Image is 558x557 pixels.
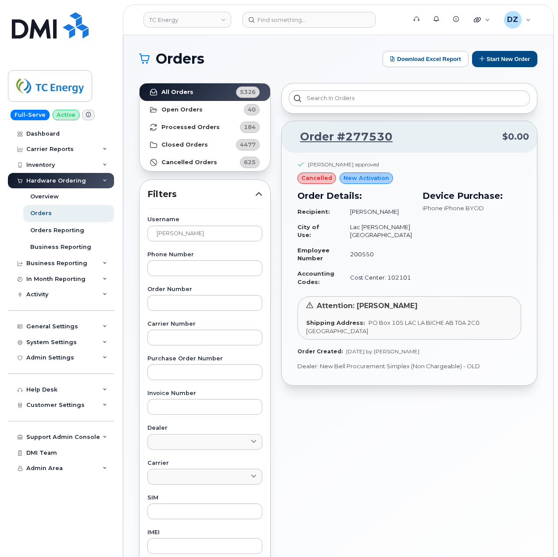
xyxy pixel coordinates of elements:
[147,287,262,292] label: Order Number
[342,243,412,266] td: 200550
[297,348,343,355] strong: Order Created:
[297,189,412,202] h3: Order Details:
[139,101,270,119] a: Open Orders40
[502,130,529,143] span: $0.00
[308,161,379,168] div: [PERSON_NAME] approved
[289,90,530,106] input: Search in orders
[301,174,332,182] span: cancelled
[147,460,262,466] label: Carrier
[156,52,204,65] span: Orders
[520,519,551,550] iframe: Messenger Launcher
[297,270,334,285] strong: Accounting Codes:
[297,223,319,239] strong: City of Use:
[342,266,412,289] td: Cost Center: 102101
[147,217,262,223] label: Username
[297,247,329,262] strong: Employee Number
[139,119,270,136] a: Processed Orders184
[147,356,262,362] label: Purchase Order Number
[147,530,262,535] label: IMEI
[139,136,270,154] a: Closed Orders4477
[161,159,217,166] strong: Cancelled Orders
[317,302,418,310] span: Attention: [PERSON_NAME]
[306,319,479,334] span: PO Box 105 LAC LA BICHE AB T0A 2C0 [GEOGRAPHIC_DATA]
[161,89,193,96] strong: All Orders
[161,106,203,113] strong: Open Orders
[147,391,262,396] label: Invoice Number
[147,188,255,201] span: Filters
[147,495,262,501] label: SIM
[147,321,262,327] label: Carrier Number
[139,83,270,101] a: All Orders5326
[139,154,270,171] a: Cancelled Orders625
[383,51,469,67] button: Download Excel Report
[161,141,208,148] strong: Closed Orders
[240,140,256,149] span: 4477
[422,189,521,202] h3: Device Purchase:
[472,51,537,67] button: Start New Order
[422,205,484,212] span: iPhone iPhone BYOD
[306,319,365,326] strong: Shipping Address:
[342,204,412,219] td: [PERSON_NAME]
[244,158,256,166] span: 625
[297,362,521,370] p: Dealer: New Bell Procurement Simplex (Non Chargeable) - OLD
[240,88,256,96] span: 5326
[343,174,389,182] span: New Activation
[346,348,419,355] span: [DATE] by [PERSON_NAME]
[290,129,393,145] a: Order #277530
[342,219,412,243] td: Lac [PERSON_NAME][GEOGRAPHIC_DATA]
[297,208,330,215] strong: Recipient:
[161,124,220,131] strong: Processed Orders
[147,425,262,431] label: Dealer
[248,105,256,114] span: 40
[147,252,262,258] label: Phone Number
[244,123,256,131] span: 184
